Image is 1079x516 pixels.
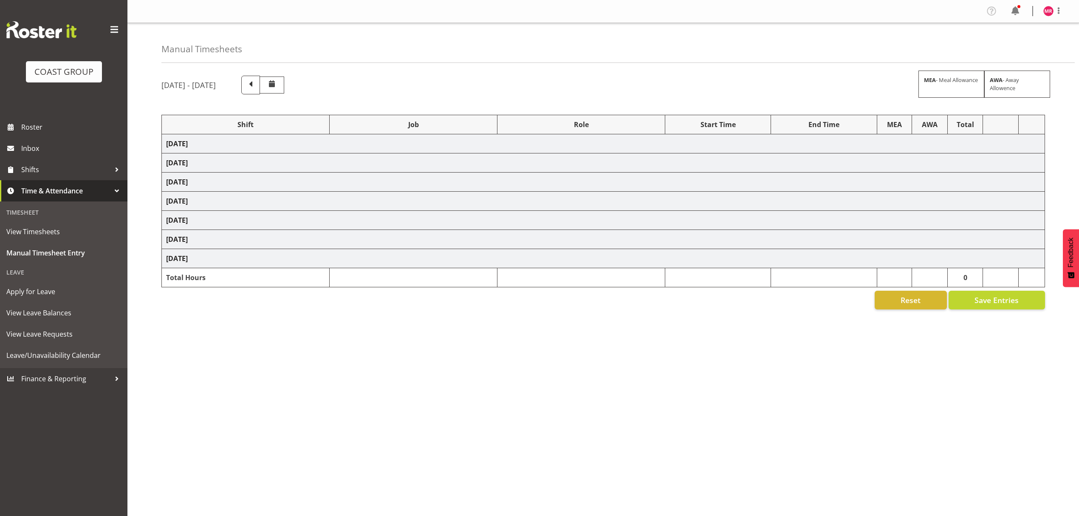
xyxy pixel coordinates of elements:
div: - Away Allowence [984,71,1050,98]
a: View Leave Balances [2,302,125,323]
span: View Timesheets [6,225,121,238]
td: [DATE] [162,134,1045,153]
a: View Leave Requests [2,323,125,345]
span: View Leave Balances [6,306,121,319]
span: Leave/Unavailability Calendar [6,349,121,362]
img: Rosterit website logo [6,21,76,38]
strong: MEA [924,76,936,84]
div: - Meal Allowance [918,71,984,98]
td: [DATE] [162,153,1045,173]
span: View Leave Requests [6,328,121,340]
span: Reset [901,295,921,306]
h5: [DATE] - [DATE] [161,80,216,90]
span: Apply for Leave [6,285,121,298]
a: View Timesheets [2,221,125,242]
td: [DATE] [162,211,1045,230]
td: [DATE] [162,173,1045,192]
div: Total [952,119,978,130]
span: Inbox [21,142,123,155]
td: [DATE] [162,192,1045,211]
a: Apply for Leave [2,281,125,302]
span: Time & Attendance [21,184,110,197]
a: Leave/Unavailability Calendar [2,345,125,366]
td: [DATE] [162,249,1045,268]
h4: Manual Timesheets [161,44,242,54]
a: Manual Timesheet Entry [2,242,125,264]
div: MEA [881,119,907,130]
div: COAST GROUP [34,65,93,78]
div: Timesheet [2,204,125,221]
span: Roster [21,121,123,133]
div: AWA [916,119,943,130]
span: Feedback [1067,238,1075,267]
div: Role [502,119,661,130]
div: Leave [2,264,125,281]
span: Finance & Reporting [21,372,110,385]
strong: AWA [990,76,1003,84]
img: mathew-rolle10807.jpg [1043,6,1054,16]
div: End Time [775,119,872,130]
span: Manual Timesheet Entry [6,247,121,259]
button: Save Entries [949,291,1045,309]
td: 0 [948,268,983,287]
td: [DATE] [162,230,1045,249]
button: Reset [875,291,947,309]
span: Save Entries [974,295,1019,306]
span: Shifts [21,163,110,176]
button: Feedback - Show survey [1063,229,1079,287]
td: Total Hours [162,268,330,287]
div: Shift [166,119,325,130]
div: Job [334,119,493,130]
div: Start Time [669,119,766,130]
